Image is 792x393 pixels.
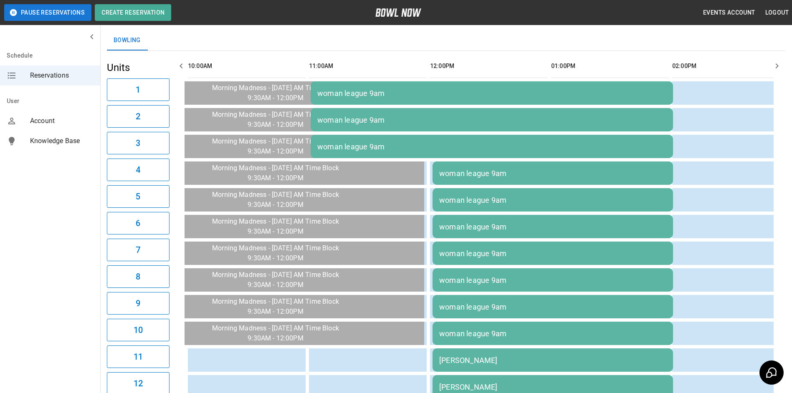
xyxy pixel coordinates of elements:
[107,185,170,208] button: 5
[107,239,170,261] button: 7
[439,276,666,285] div: woman league 9am
[439,249,666,258] div: woman league 9am
[439,169,666,178] div: woman league 9am
[107,319,170,341] button: 10
[134,377,143,390] h6: 12
[30,116,94,126] span: Account
[439,222,666,231] div: woman league 9am
[107,265,170,288] button: 8
[30,136,94,146] span: Knowledge Base
[439,302,666,311] div: woman league 9am
[136,243,140,257] h6: 7
[136,136,140,150] h6: 3
[134,323,143,337] h6: 10
[439,196,666,204] div: woman league 9am
[107,105,170,128] button: 2
[136,110,140,123] h6: 2
[439,329,666,338] div: woman league 9am
[762,5,792,20] button: Logout
[107,78,170,101] button: 1
[317,142,666,151] div: woman league 9am
[4,4,91,21] button: Pause Reservations
[317,116,666,124] div: woman league 9am
[136,83,140,96] h6: 1
[30,71,94,81] span: Reservations
[439,356,666,365] div: [PERSON_NAME]
[136,297,140,310] h6: 9
[136,190,140,203] h6: 5
[107,159,170,181] button: 4
[107,132,170,154] button: 3
[107,30,785,50] div: inventory tabs
[95,4,171,21] button: Create Reservation
[700,5,759,20] button: Events Account
[375,8,421,17] img: logo
[188,54,306,78] th: 10:00AM
[107,345,170,368] button: 11
[107,212,170,234] button: 6
[317,89,666,98] div: woman league 9am
[136,163,140,176] h6: 4
[439,383,666,391] div: [PERSON_NAME]
[107,61,170,74] h5: Units
[134,350,143,363] h6: 11
[107,30,147,50] button: Bowling
[136,270,140,283] h6: 8
[136,217,140,230] h6: 6
[309,54,427,78] th: 11:00AM
[430,54,548,78] th: 12:00PM
[107,292,170,315] button: 9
